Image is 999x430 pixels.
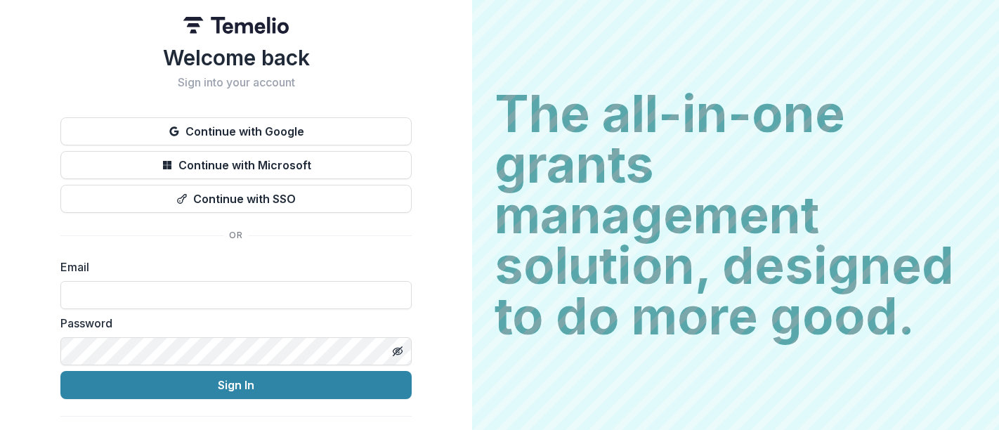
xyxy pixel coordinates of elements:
h2: Sign into your account [60,76,412,89]
button: Continue with Google [60,117,412,145]
h1: Welcome back [60,45,412,70]
button: Continue with Microsoft [60,151,412,179]
img: Temelio [183,17,289,34]
button: Toggle password visibility [386,340,409,363]
button: Continue with SSO [60,185,412,213]
label: Email [60,259,403,275]
button: Sign In [60,371,412,399]
label: Password [60,315,403,332]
